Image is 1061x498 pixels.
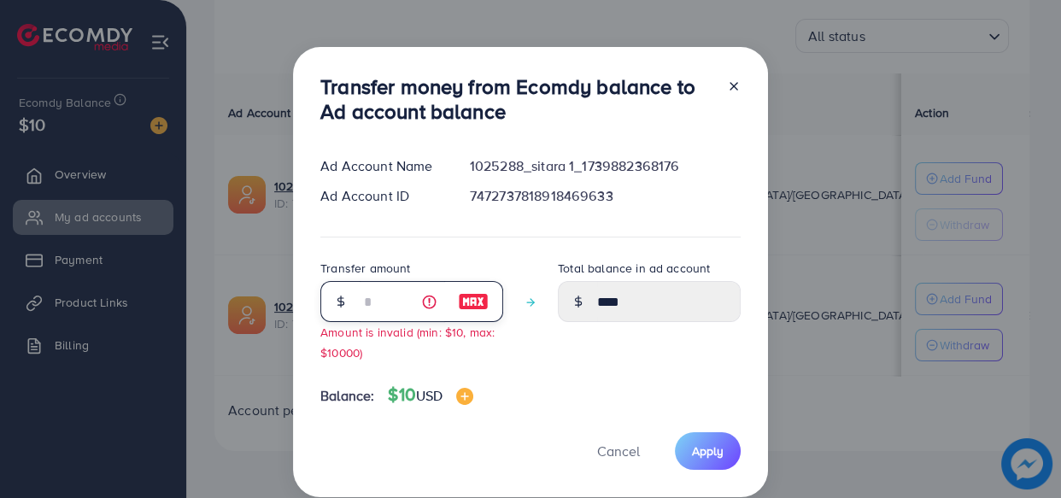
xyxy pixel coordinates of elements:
img: image [458,291,489,312]
span: Cancel [597,442,640,460]
button: Cancel [576,432,661,469]
h3: Transfer money from Ecomdy balance to Ad account balance [320,74,713,124]
label: Transfer amount [320,260,410,277]
button: Apply [675,432,741,469]
div: 7472737818918469633 [456,186,754,206]
div: Ad Account Name [307,156,456,176]
label: Total balance in ad account [558,260,710,277]
small: Amount is invalid (min: $10, max: $10000) [320,324,495,360]
div: Ad Account ID [307,186,456,206]
div: 1025288_sitara 1_1739882368176 [456,156,754,176]
img: image [456,388,473,405]
span: Apply [692,442,724,460]
span: Balance: [320,386,374,406]
h4: $10 [388,384,473,406]
span: USD [416,386,443,405]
